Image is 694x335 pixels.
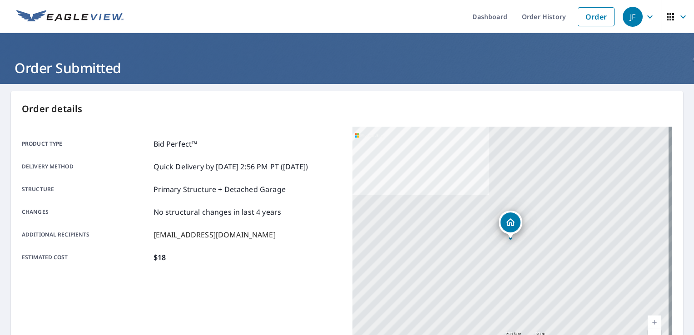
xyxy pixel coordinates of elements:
p: Bid Perfect™ [154,138,198,149]
p: [EMAIL_ADDRESS][DOMAIN_NAME] [154,229,276,240]
p: Quick Delivery by [DATE] 2:56 PM PT ([DATE]) [154,161,308,172]
p: Additional recipients [22,229,150,240]
h1: Order Submitted [11,59,683,77]
p: $18 [154,252,166,263]
div: Dropped pin, building 1, Residential property, 356 County Road 863 Elizabeth, AR 72531 [499,211,522,239]
a: Order [578,7,615,26]
a: Current Level 17, Zoom In [648,315,661,329]
p: Changes [22,207,150,217]
p: Primary Structure + Detached Garage [154,184,286,195]
p: Product type [22,138,150,149]
img: EV Logo [16,10,124,24]
p: Delivery method [22,161,150,172]
p: Order details [22,102,672,116]
p: Structure [22,184,150,195]
p: Estimated cost [22,252,150,263]
div: JF [623,7,643,27]
p: No structural changes in last 4 years [154,207,282,217]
